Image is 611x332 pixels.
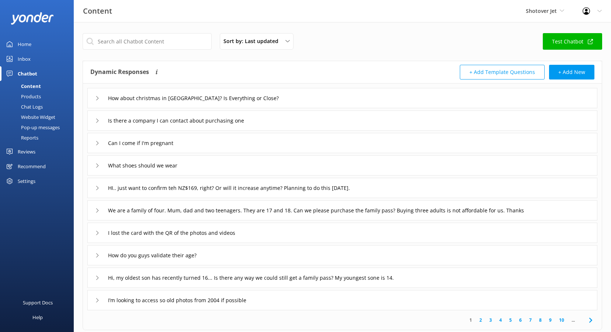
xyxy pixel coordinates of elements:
[545,317,555,324] a: 9
[18,159,46,174] div: Recommend
[526,7,557,14] span: Shotover Jet
[549,65,594,80] button: + Add New
[223,37,283,45] span: Sort by: Last updated
[18,144,35,159] div: Reviews
[90,65,149,80] h4: Dynamic Responses
[4,81,41,91] div: Content
[32,310,43,325] div: Help
[18,52,31,66] div: Inbox
[555,317,568,324] a: 10
[506,317,515,324] a: 5
[476,317,486,324] a: 2
[4,91,41,102] div: Products
[4,81,74,91] a: Content
[83,33,212,50] input: Search all Chatbot Content
[23,295,53,310] div: Support Docs
[496,317,506,324] a: 4
[543,33,602,50] a: Test Chatbot
[11,12,53,24] img: yonder-white-logo.png
[83,5,112,17] h3: Content
[535,317,545,324] a: 8
[466,317,476,324] a: 1
[4,133,74,143] a: Reports
[515,317,525,324] a: 6
[525,317,535,324] a: 7
[4,112,55,122] div: Website Widget
[4,102,74,112] a: Chat Logs
[486,317,496,324] a: 3
[4,112,74,122] a: Website Widget
[568,317,579,324] span: ...
[18,174,35,188] div: Settings
[4,122,74,133] a: Pop-up messages
[18,37,31,52] div: Home
[4,102,43,112] div: Chat Logs
[18,66,37,81] div: Chatbot
[4,133,38,143] div: Reports
[460,65,545,80] button: + Add Template Questions
[4,122,60,133] div: Pop-up messages
[4,91,74,102] a: Products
